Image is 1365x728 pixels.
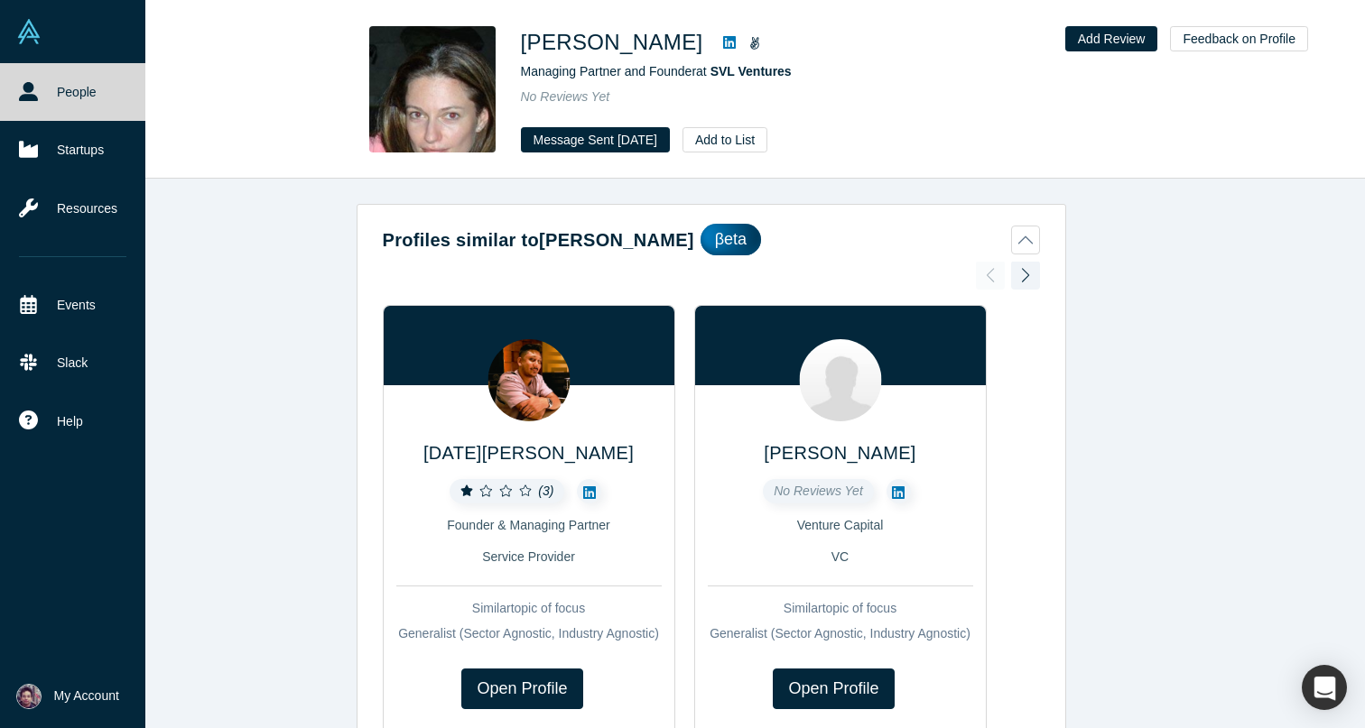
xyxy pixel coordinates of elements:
a: [DATE][PERSON_NAME] [423,443,634,463]
span: Generalist (Sector Agnostic, Industry Agnostic) [398,626,659,640]
a: [PERSON_NAME] [764,443,915,463]
span: Founder & Managing Partner [447,518,610,532]
span: Venture Capital [797,518,884,532]
a: Open Profile [773,668,894,709]
a: Open Profile [461,668,582,709]
button: Add Review [1065,26,1158,51]
div: Similar topic of focus [708,599,973,618]
button: My Account [16,684,119,709]
button: Feedback on Profile [1170,26,1308,51]
img: Kristopher Alford's Profile Image [799,339,881,421]
img: Upinder Singh's Account [16,684,42,709]
div: VC [708,548,973,567]
div: Similar topic of focus [396,599,662,618]
h2: Profiles similar to [PERSON_NAME] [383,226,694,253]
img: Alchemist Vault Logo [16,19,42,44]
button: Add to List [682,127,767,152]
span: My Account [54,687,119,705]
div: Service Provider [396,548,662,567]
img: Vlasta Pokladnikova's Profile Image [369,26,496,152]
span: Generalist (Sector Agnostic, Industry Agnostic) [710,626,970,640]
span: No Reviews Yet [774,484,863,498]
img: Kartik Agnihotri's Profile Image [487,339,570,421]
span: Help [57,412,83,431]
i: ( 3 ) [538,484,553,498]
button: Message Sent [DATE] [521,127,670,152]
h1: [PERSON_NAME] [521,26,703,59]
span: Managing Partner and Founder at [521,64,792,78]
div: βeta [701,224,761,255]
span: No Reviews Yet [521,89,610,104]
a: SVL Ventures [710,64,792,78]
button: Profiles similar to[PERSON_NAME]βeta [383,224,1040,255]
